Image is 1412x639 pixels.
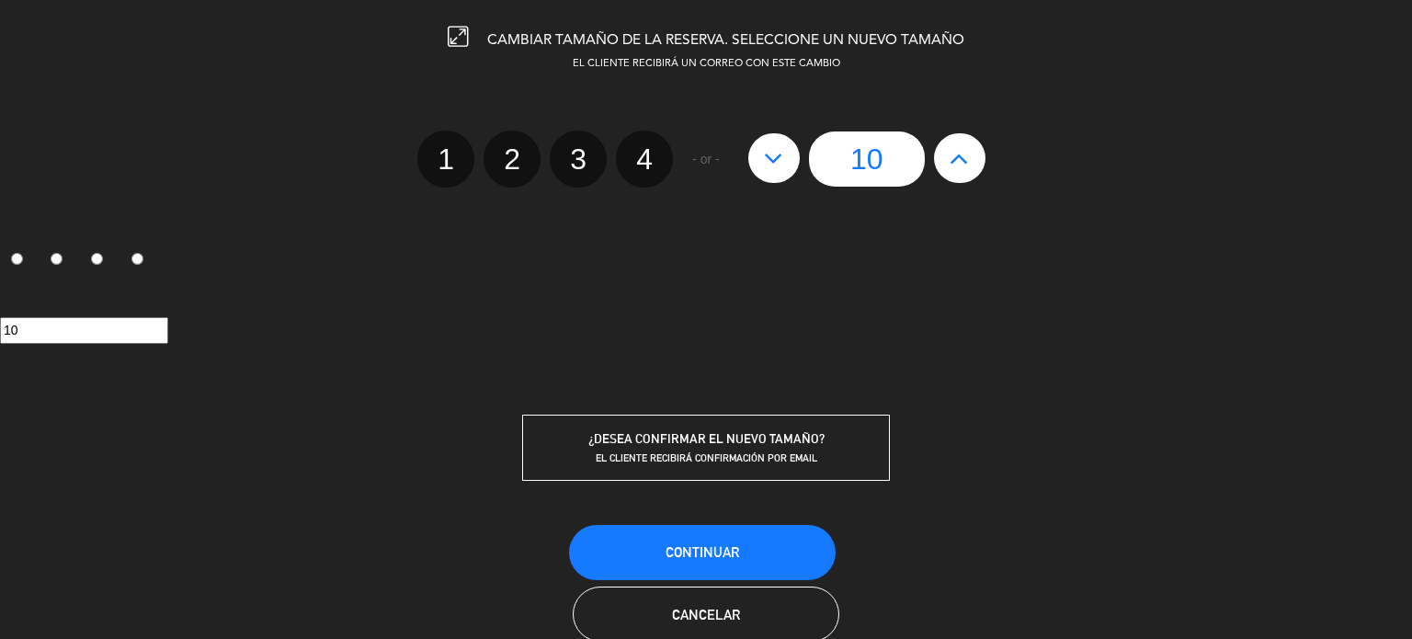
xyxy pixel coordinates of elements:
[131,253,143,265] input: 4
[588,431,825,446] span: ¿DESEA CONFIRMAR EL NUEVO TAMAÑO?
[487,33,964,48] span: CAMBIAR TAMAÑO DE LA RESERVA. SELECCIONE UN NUEVO TAMAÑO
[569,525,836,580] button: Continuar
[81,245,121,277] label: 3
[692,149,720,170] span: - or -
[616,131,673,188] label: 4
[573,59,840,69] span: EL CLIENTE RECIBIRÁ UN CORREO CON ESTE CAMBIO
[11,253,23,265] input: 1
[484,131,541,188] label: 2
[120,245,161,277] label: 4
[550,131,607,188] label: 3
[40,245,81,277] label: 2
[417,131,474,188] label: 1
[91,253,103,265] input: 3
[672,607,740,622] span: Cancelar
[666,544,739,560] span: Continuar
[51,253,63,265] input: 2
[596,451,817,464] span: EL CLIENTE RECIBIRÁ CONFIRMACIÓN POR EMAIL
